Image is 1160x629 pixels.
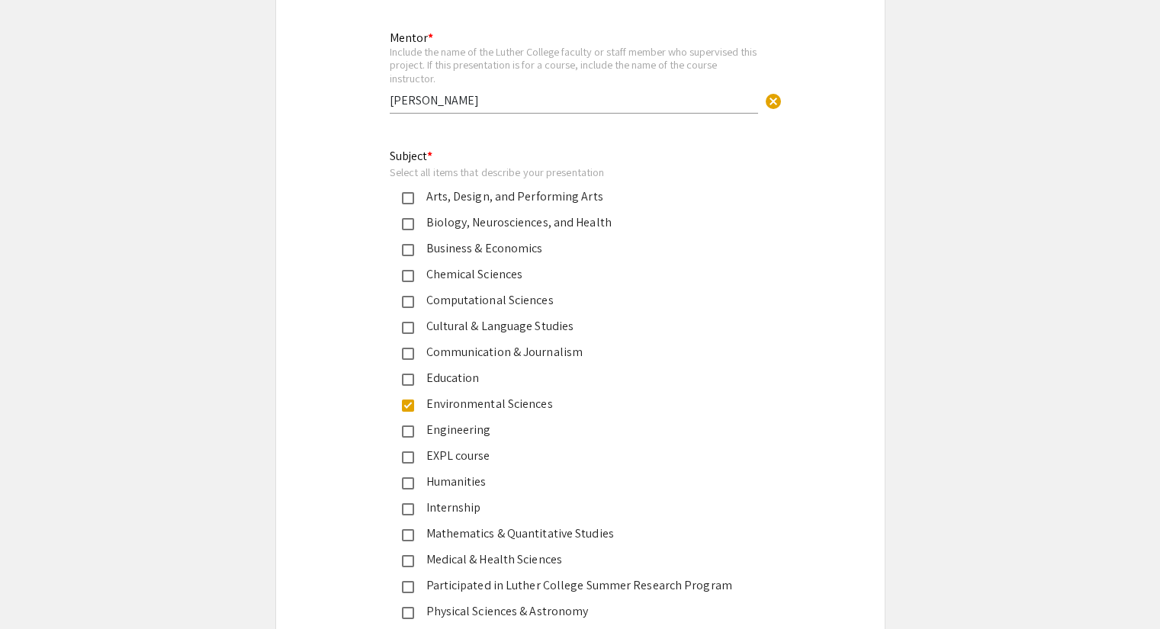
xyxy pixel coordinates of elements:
div: Include the name of the Luther College faculty or staff member who supervised this project. If th... [390,45,758,85]
span: cancel [764,92,782,111]
div: Participated in Luther College Summer Research Program [414,576,734,595]
div: Engineering [414,421,734,439]
div: Humanities [414,473,734,491]
div: Computational Sciences [414,291,734,310]
div: Arts, Design, and Performing Arts [414,188,734,206]
div: Cultural & Language Studies [414,317,734,335]
div: Communication & Journalism [414,343,734,361]
div: Physical Sciences & Astronomy [414,602,734,621]
button: Clear [758,85,789,116]
div: Internship [414,499,734,517]
div: Environmental Sciences [414,395,734,413]
div: EXPL course [414,447,734,465]
div: Education [414,369,734,387]
input: Type Here [390,92,758,108]
div: Chemical Sciences [414,265,734,284]
div: Mathematics & Quantitative Studies [414,525,734,543]
mat-label: Mentor [390,30,433,46]
div: Select all items that describe your presentation [390,165,747,179]
mat-label: Subject [390,148,433,164]
iframe: Chat [11,560,65,618]
div: Medical & Health Sciences [414,550,734,569]
div: Biology, Neurosciences, and Health [414,213,734,232]
div: Business & Economics [414,239,734,258]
